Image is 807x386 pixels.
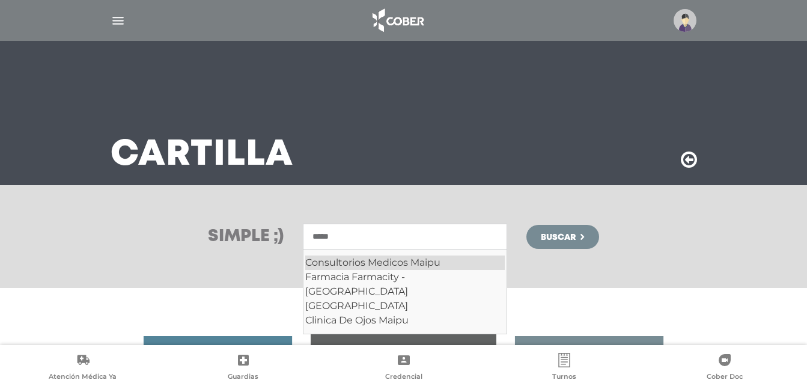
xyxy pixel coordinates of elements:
[305,256,505,270] div: Consultorios Medicos Maipu
[111,139,293,171] h3: Cartilla
[305,313,505,328] div: Clinica De Ojos Maipu
[305,299,505,313] div: [GEOGRAPHIC_DATA]
[644,353,805,384] a: Cober Doc
[526,225,598,249] button: Buscar
[2,353,163,384] a: Atención Médica Ya
[163,353,323,384] a: Guardias
[323,353,484,384] a: Credencial
[111,13,126,28] img: Cober_menu-lines-white.svg
[674,9,696,32] img: profile-placeholder.svg
[385,372,422,383] span: Credencial
[552,372,576,383] span: Turnos
[484,353,644,384] a: Turnos
[707,372,743,383] span: Cober Doc
[541,233,576,242] span: Buscar
[366,6,429,35] img: logo_cober_home-white.png
[208,228,284,245] h3: Simple ;)
[49,372,117,383] span: Atención Médica Ya
[305,270,505,299] div: Farmacia Farmacity - [GEOGRAPHIC_DATA]
[228,372,258,383] span: Guardias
